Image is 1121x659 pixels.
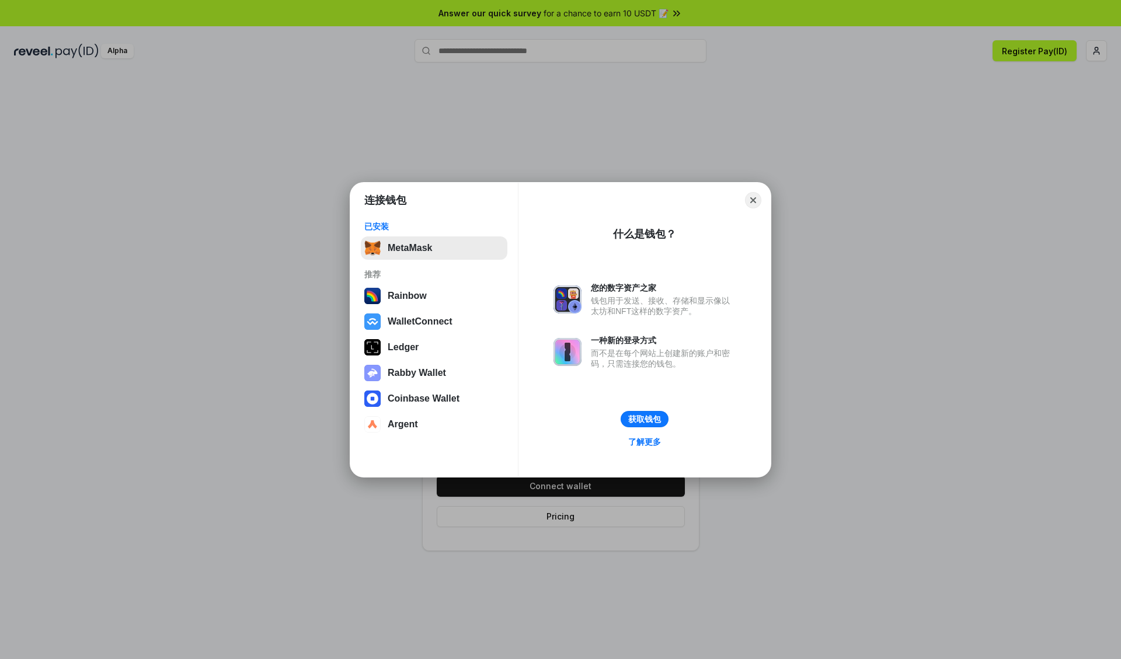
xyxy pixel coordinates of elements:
[364,365,381,381] img: svg+xml,%3Csvg%20xmlns%3D%22http%3A%2F%2Fwww.w3.org%2F2000%2Fsvg%22%20fill%3D%22none%22%20viewBox...
[591,283,736,293] div: 您的数字资产之家
[591,335,736,346] div: 一种新的登录方式
[361,236,507,260] button: MetaMask
[745,192,761,208] button: Close
[553,285,582,313] img: svg+xml,%3Csvg%20xmlns%3D%22http%3A%2F%2Fwww.w3.org%2F2000%2Fsvg%22%20fill%3D%22none%22%20viewBox...
[361,284,507,308] button: Rainbow
[613,227,676,241] div: 什么是钱包？
[388,342,419,353] div: Ledger
[388,419,418,430] div: Argent
[628,437,661,447] div: 了解更多
[591,348,736,369] div: 而不是在每个网站上创建新的账户和密码，只需连接您的钱包。
[364,313,381,330] img: svg+xml,%3Csvg%20width%3D%2228%22%20height%3D%2228%22%20viewBox%3D%220%200%2028%2028%22%20fill%3D...
[361,361,507,385] button: Rabby Wallet
[364,339,381,355] img: svg+xml,%3Csvg%20xmlns%3D%22http%3A%2F%2Fwww.w3.org%2F2000%2Fsvg%22%20width%3D%2228%22%20height%3...
[388,243,432,253] div: MetaMask
[591,295,736,316] div: 钱包用于发送、接收、存储和显示像以太坊和NFT这样的数字资产。
[388,368,446,378] div: Rabby Wallet
[361,387,507,410] button: Coinbase Wallet
[388,291,427,301] div: Rainbow
[364,193,406,207] h1: 连接钱包
[364,390,381,407] img: svg+xml,%3Csvg%20width%3D%2228%22%20height%3D%2228%22%20viewBox%3D%220%200%2028%2028%22%20fill%3D...
[361,336,507,359] button: Ledger
[361,310,507,333] button: WalletConnect
[364,416,381,433] img: svg+xml,%3Csvg%20width%3D%2228%22%20height%3D%2228%22%20viewBox%3D%220%200%2028%2028%22%20fill%3D...
[364,240,381,256] img: svg+xml,%3Csvg%20fill%3D%22none%22%20height%3D%2233%22%20viewBox%3D%220%200%2035%2033%22%20width%...
[364,288,381,304] img: svg+xml,%3Csvg%20width%3D%22120%22%20height%3D%22120%22%20viewBox%3D%220%200%20120%20120%22%20fil...
[621,434,668,449] a: 了解更多
[364,269,504,280] div: 推荐
[364,221,504,232] div: 已安装
[621,411,669,427] button: 获取钱包
[553,338,582,366] img: svg+xml,%3Csvg%20xmlns%3D%22http%3A%2F%2Fwww.w3.org%2F2000%2Fsvg%22%20fill%3D%22none%22%20viewBox...
[628,414,661,424] div: 获取钱包
[388,316,452,327] div: WalletConnect
[388,393,459,404] div: Coinbase Wallet
[361,413,507,436] button: Argent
